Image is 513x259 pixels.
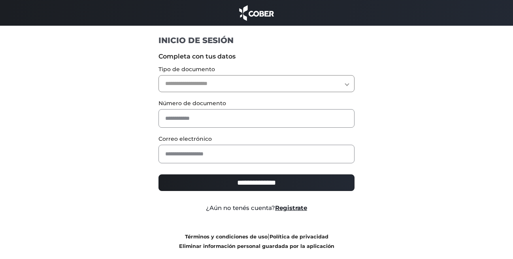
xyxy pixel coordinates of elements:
a: Términos y condiciones de uso [185,234,268,240]
a: Eliminar información personal guardada por la aplicación [179,243,334,249]
div: | [153,232,361,251]
h1: INICIO DE SESIÓN [158,35,355,45]
a: Registrate [275,204,307,212]
label: Número de documento [158,99,355,108]
img: cober_marca.png [237,4,276,22]
div: ¿Aún no tenés cuenta? [153,204,361,213]
label: Correo electrónico [158,135,355,143]
label: Completa con tus datos [158,52,355,61]
a: Política de privacidad [270,234,328,240]
label: Tipo de documento [158,65,355,74]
